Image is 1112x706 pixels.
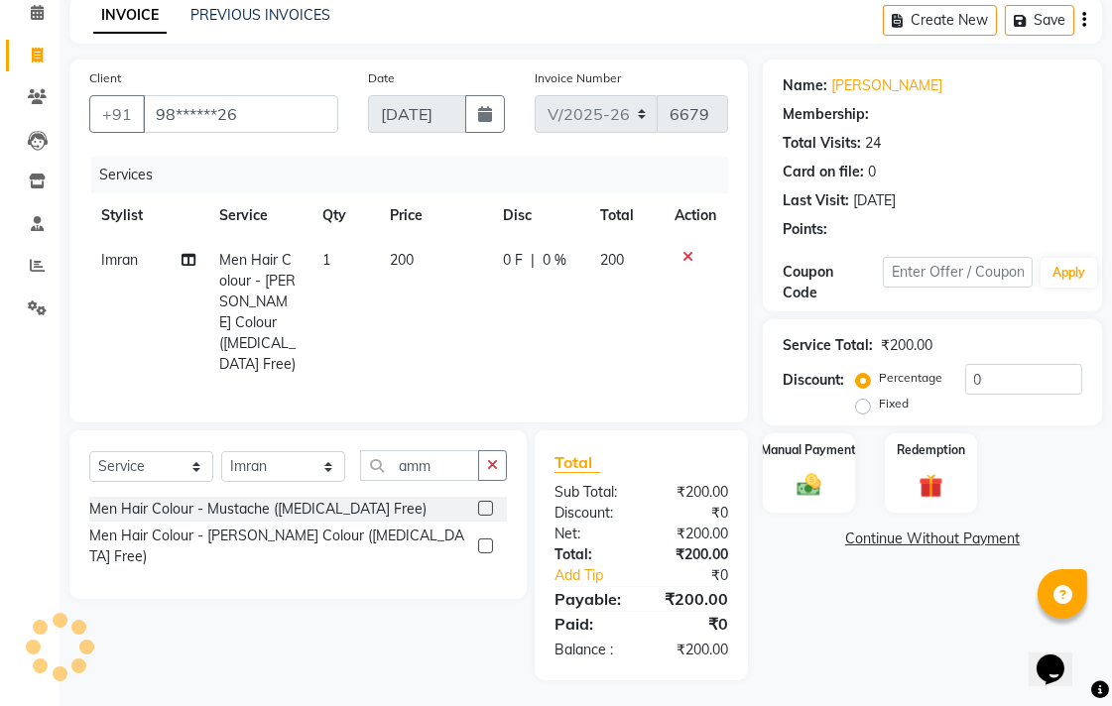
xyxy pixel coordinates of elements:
[540,482,642,503] div: Sub Total:
[89,499,427,520] div: Men Hair Colour - Mustache ([MEDICAL_DATA] Free)
[89,69,121,87] label: Client
[190,6,330,24] a: PREVIOUS INVOICES
[360,450,479,481] input: Search or Scan
[642,503,744,524] div: ₹0
[879,369,942,387] label: Percentage
[555,452,600,473] span: Total
[783,262,883,303] div: Coupon Code
[1029,627,1092,686] iframe: chat widget
[322,251,330,269] span: 1
[89,193,207,238] th: Stylist
[783,162,864,182] div: Card on file:
[378,193,491,238] th: Price
[865,133,881,154] div: 24
[879,395,909,412] label: Fixed
[883,257,1033,288] input: Enter Offer / Coupon Code
[881,335,932,356] div: ₹200.00
[540,587,642,611] div: Payable:
[390,251,414,269] span: 200
[783,104,869,125] div: Membership:
[310,193,379,238] th: Qty
[491,193,588,238] th: Disc
[540,503,642,524] div: Discount:
[783,370,844,391] div: Discount:
[659,565,743,586] div: ₹0
[503,250,523,271] span: 0 F
[783,335,873,356] div: Service Total:
[540,524,642,544] div: Net:
[368,69,395,87] label: Date
[588,193,663,238] th: Total
[91,157,743,193] div: Services
[540,612,642,636] div: Paid:
[883,5,997,36] button: Create New
[767,529,1098,549] a: Continue Without Payment
[1005,5,1074,36] button: Save
[831,75,942,96] a: [PERSON_NAME]
[540,544,642,565] div: Total:
[762,441,857,459] label: Manual Payment
[1041,258,1097,288] button: Apply
[543,250,566,271] span: 0 %
[89,95,145,133] button: +91
[600,251,624,269] span: 200
[783,133,861,154] div: Total Visits:
[897,441,965,459] label: Redemption
[642,612,744,636] div: ₹0
[912,471,951,501] img: _gift.svg
[642,482,744,503] div: ₹200.00
[642,640,744,660] div: ₹200.00
[531,250,535,271] span: |
[101,251,138,269] span: Imran
[219,251,296,373] span: Men Hair Colour - [PERSON_NAME] Colour ([MEDICAL_DATA] Free)
[540,640,642,660] div: Balance :
[207,193,310,238] th: Service
[868,162,876,182] div: 0
[535,69,621,87] label: Invoice Number
[783,190,849,211] div: Last Visit:
[853,190,896,211] div: [DATE]
[663,193,728,238] th: Action
[783,219,827,240] div: Points:
[89,526,470,567] div: Men Hair Colour - [PERSON_NAME] Colour ([MEDICAL_DATA] Free)
[642,544,744,565] div: ₹200.00
[642,587,744,611] div: ₹200.00
[143,95,338,133] input: Search by Name/Mobile/Email/Code
[790,471,829,499] img: _cash.svg
[783,75,827,96] div: Name:
[540,565,659,586] a: Add Tip
[642,524,744,544] div: ₹200.00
